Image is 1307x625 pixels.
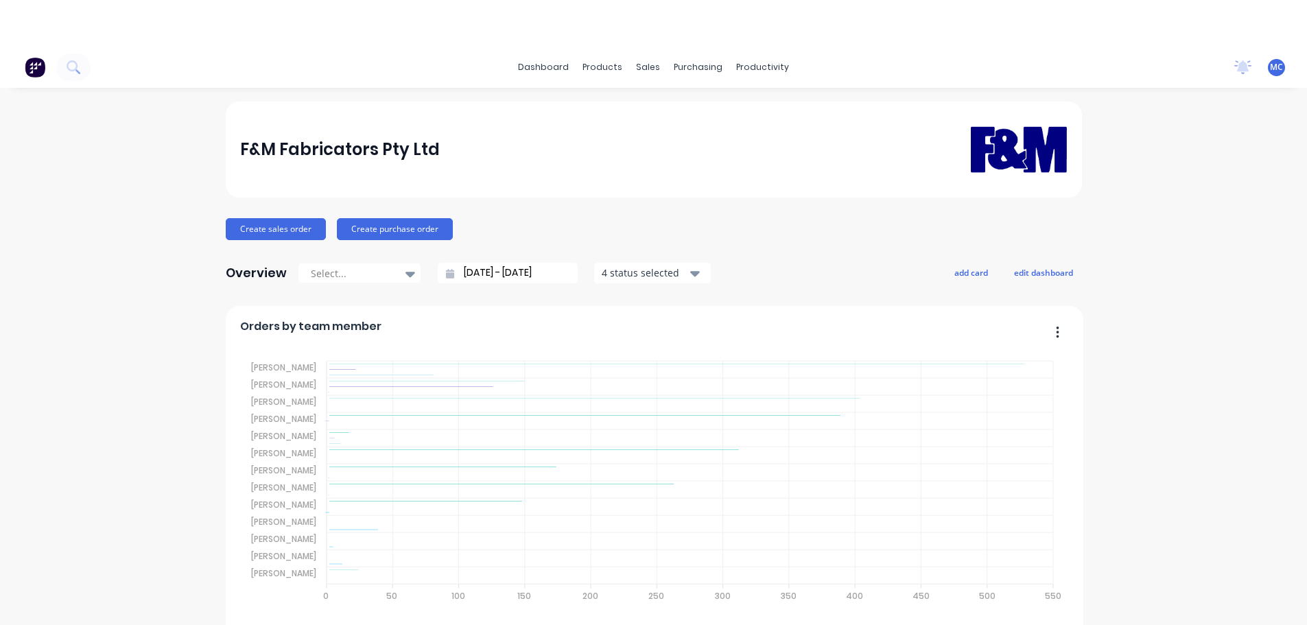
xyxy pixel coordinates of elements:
tspan: 150 [517,590,531,602]
tspan: [PERSON_NAME] [251,550,316,562]
span: MC [1270,61,1283,73]
button: Create sales order [226,218,326,240]
tspan: [PERSON_NAME] [251,379,316,390]
div: F&M Fabricators Pty Ltd [240,136,440,163]
tspan: 400 [846,590,863,602]
tspan: 100 [451,590,465,602]
button: add card [945,263,997,281]
tspan: [PERSON_NAME] [251,430,316,442]
tspan: [PERSON_NAME] [251,533,316,545]
tspan: [PERSON_NAME] [251,396,316,408]
tspan: 450 [912,590,930,602]
tspan: 50 [386,590,397,602]
button: edit dashboard [1005,263,1082,281]
tspan: [PERSON_NAME] [251,567,316,579]
tspan: [PERSON_NAME] [251,413,316,425]
tspan: 350 [781,590,797,602]
tspan: 200 [582,590,598,602]
tspan: [PERSON_NAME] [251,516,316,528]
tspan: [PERSON_NAME] [251,362,316,373]
button: 4 status selected [594,263,711,283]
span: Orders by team member [240,318,381,335]
tspan: [PERSON_NAME] [251,499,316,510]
img: F&M Fabricators Pty Ltd [971,106,1067,192]
div: productivity [729,57,796,78]
div: 4 status selected [602,266,688,280]
tspan: 300 [715,590,731,602]
tspan: [PERSON_NAME] [251,482,316,493]
tspan: 0 [323,590,329,602]
a: dashboard [511,57,576,78]
div: purchasing [667,57,729,78]
iframe: Intercom live chat [1260,578,1293,611]
div: products [576,57,629,78]
tspan: 500 [979,590,996,602]
tspan: 550 [1045,590,1061,602]
button: Create purchase order [337,218,453,240]
div: sales [629,57,667,78]
img: Factory [25,57,45,78]
tspan: [PERSON_NAME] [251,447,316,459]
tspan: 250 [648,590,664,602]
div: Overview [226,259,287,287]
tspan: [PERSON_NAME] [251,464,316,476]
